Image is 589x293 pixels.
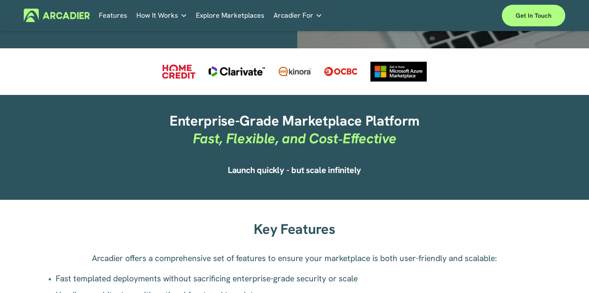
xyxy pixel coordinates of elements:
[546,252,589,293] iframe: Chat Widget
[56,273,542,285] p: Fast templated deployments without sacrificing enterprise-grade security or scale
[228,164,362,176] strong: Launch quickly - but scale infinitely
[24,9,90,22] img: Arcadier
[502,5,565,26] a: Get in touch
[170,112,419,130] strong: Enterprise-Grade Marketplace Platform
[274,9,322,22] a: folder dropdown
[99,9,127,22] a: Features
[254,220,335,238] strong: Key Features
[136,9,178,22] span: How It Works
[136,9,187,22] a: folder dropdown
[274,9,313,22] span: Arcadier For
[47,252,542,265] p: Arcadier offers a comprehensive set of features to ensure your marketplace is both user-friendly ...
[193,129,397,148] em: Fast, Flexible, and Cost‑Effective
[196,9,265,22] a: Explore Marketplaces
